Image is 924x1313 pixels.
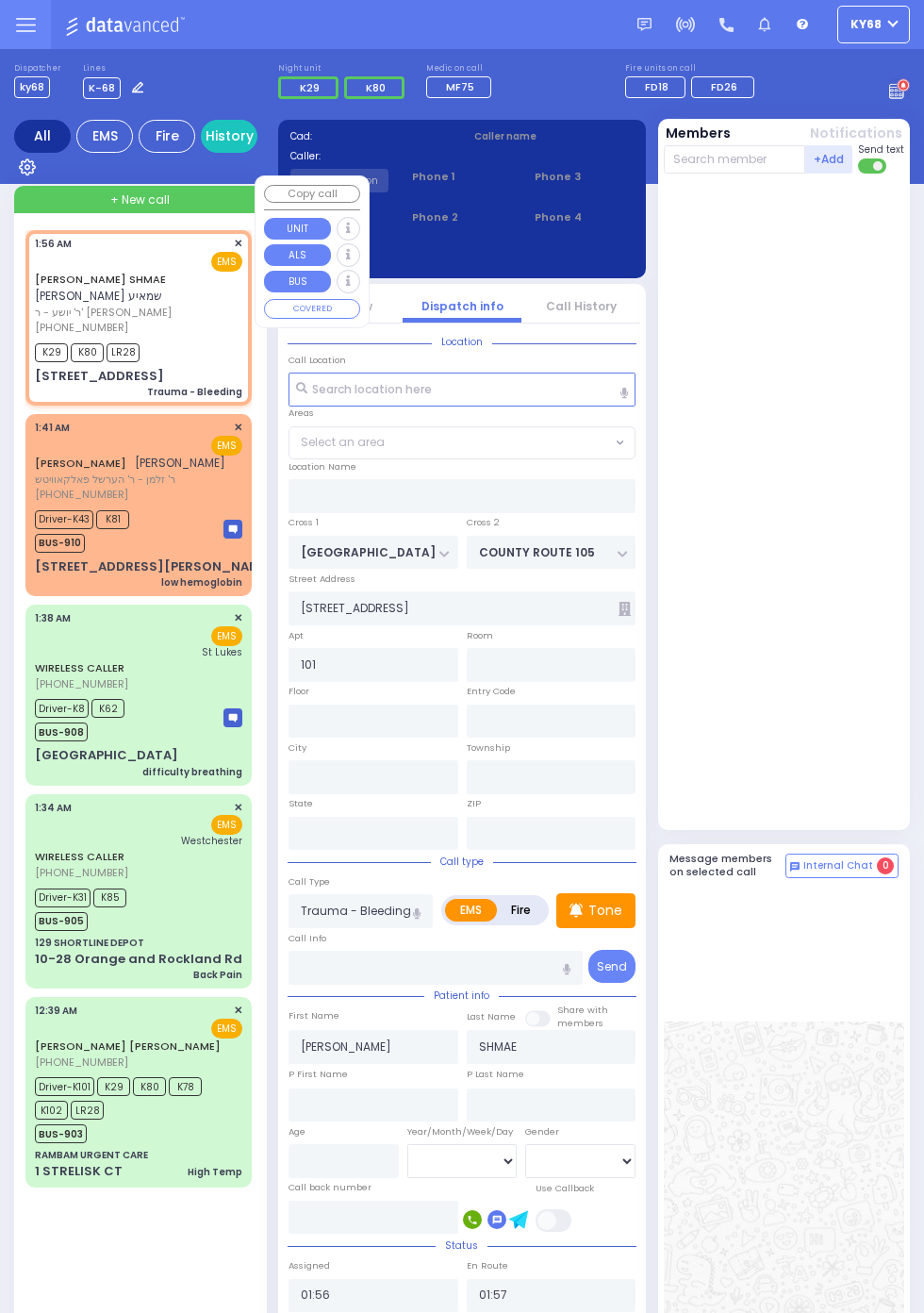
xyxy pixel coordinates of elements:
[805,145,852,174] button: +Add
[407,1125,518,1138] div: Year/Month/Week/Day
[290,129,451,143] label: Cad:
[445,899,497,922] label: EMS
[83,63,149,75] label: Lines
[107,343,140,362] span: LR28
[546,298,617,314] a: Call History
[645,79,668,94] span: FD18
[234,610,242,626] span: ✕
[147,385,242,399] div: Trauma - Bleeding
[467,741,510,755] label: Township
[290,169,389,192] input: Search a contact
[664,145,806,174] input: Search member
[289,685,309,698] label: Floor
[669,853,786,877] h5: Message members on selected call
[289,1068,348,1081] label: P First Name
[289,741,306,755] label: City
[289,629,304,642] label: Apt
[234,236,242,252] span: ✕
[264,218,331,240] button: UNIT
[76,120,133,153] div: EMS
[35,367,164,386] div: [STREET_ADDRESS]
[35,950,242,969] div: 10-28 Orange and Rockland Rd
[431,855,493,869] span: Call type
[289,1259,330,1272] label: Assigned
[201,120,257,153] a: History
[625,63,760,75] label: Fire units on call
[234,800,242,816] span: ✕
[35,660,124,675] a: WIRELESS CALLER
[467,797,481,810] label: ZIP
[588,901,622,921] p: Tone
[301,434,385,451] span: Select an area
[290,149,451,163] label: Caller:
[35,1148,148,1162] div: RAMBAM URGENT CARE
[211,626,242,646] span: EMS
[135,455,225,471] span: [PERSON_NAME]
[14,76,50,98] span: ky68
[289,1009,339,1022] label: First Name
[803,859,873,873] span: Internal Chat
[35,305,237,321] span: ר' יושע - ר' [PERSON_NAME]
[467,629,493,642] label: Room
[289,1125,305,1138] label: Age
[366,80,386,95] span: K80
[289,932,326,945] label: Call Info
[525,1125,559,1138] label: Gender
[35,343,68,362] span: K29
[110,191,170,208] span: + New call
[35,534,85,553] span: BUS-910
[535,169,634,185] span: Phone 3
[96,510,129,529] span: K81
[264,299,360,320] button: COVERED
[424,989,499,1003] span: Patient info
[289,875,330,889] label: Call Type
[35,676,128,691] span: [PHONE_NUMBER]
[289,797,313,810] label: State
[289,354,346,367] label: Call Location
[850,16,882,33] span: ky68
[264,244,331,266] button: ALS
[161,575,242,590] div: low hemoglobin
[35,889,91,907] span: Driver-K31
[211,1019,242,1039] span: EMS
[536,1182,594,1195] label: Use Callback
[35,272,166,287] a: [PERSON_NAME] SHMAE
[496,899,546,922] label: Fire
[557,1017,603,1029] span: members
[557,1004,608,1016] small: Share with
[467,516,500,529] label: Cross 2
[289,407,314,420] label: Areas
[790,862,800,872] img: comment-alt.png
[14,120,71,153] div: All
[35,912,88,931] span: BUS-905
[71,343,104,362] span: K80
[300,80,320,95] span: K29
[35,1101,68,1120] span: K102
[93,889,126,907] span: K85
[711,79,737,94] span: FD26
[785,854,899,878] button: Internal Chat 0
[71,1101,104,1120] span: LR28
[35,472,225,488] span: ר' זלמן - ר' הערשל פאלקאוויטש
[858,142,904,157] span: Send text
[211,815,242,835] span: EMS
[858,157,888,175] label: Turn off text
[133,1077,166,1096] span: K80
[35,510,93,529] span: Driver-K43
[436,1238,487,1253] span: Status
[35,936,144,950] div: 129 SHORTLINE DEPOT
[142,765,242,779] div: difficulty breathing
[467,685,516,698] label: Entry Code
[467,1010,516,1023] label: Last Name
[289,516,319,529] label: Cross 1
[467,1259,508,1272] label: En Route
[169,1077,202,1096] span: K78
[35,1004,77,1018] span: 12:39 AM
[35,611,71,625] span: 1:38 AM
[223,708,242,727] img: message-box.svg
[35,456,126,471] a: [PERSON_NAME]
[421,298,503,314] a: Dispatch info
[290,249,463,263] label: Last 3 location
[223,520,242,539] img: message-box.svg
[35,746,178,765] div: [GEOGRAPHIC_DATA]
